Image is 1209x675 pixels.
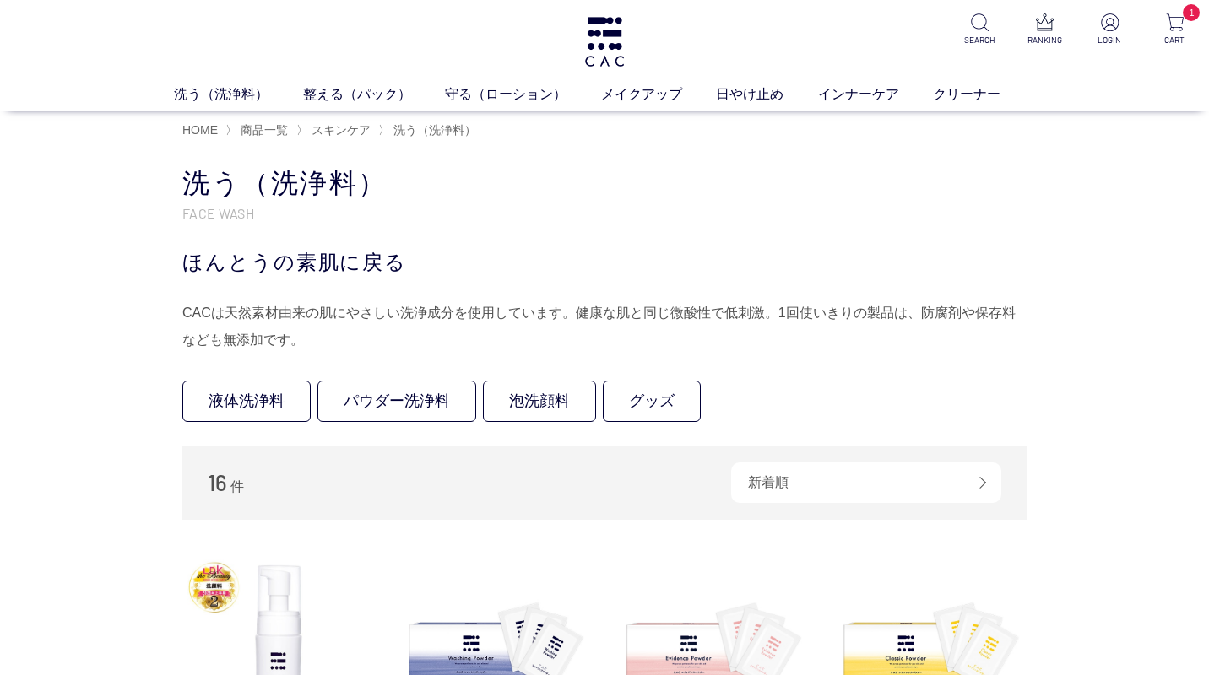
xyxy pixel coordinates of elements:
a: スキンケア [308,123,371,137]
p: RANKING [1024,34,1065,46]
h1: 洗う（洗浄料） [182,165,1027,202]
img: logo [583,17,626,67]
a: SEARCH [959,13,1000,46]
a: 整える（パック） [303,84,445,104]
div: CACは天然素材由来の肌にやさしい洗浄成分を使用しています。健康な肌と同じ微酸性で低刺激。1回使いきりの製品は、防腐剤や保存料なども無添加です。 [182,300,1027,354]
a: 洗う（洗浄料） [390,123,476,137]
a: パウダー洗浄料 [317,381,476,422]
a: HOME [182,123,218,137]
span: スキンケア [312,123,371,137]
div: 新着順 [731,462,1001,503]
a: 液体洗浄料 [182,381,311,422]
a: 1 CART [1154,13,1195,46]
span: 洗う（洗浄料） [393,123,476,137]
div: ほんとうの素肌に戻る [182,247,1027,278]
a: メイクアップ [601,84,716,104]
p: FACE WASH [182,204,1027,222]
li: 〉 [225,122,292,138]
a: 守る（ローション） [445,84,600,104]
span: 商品一覧 [241,123,288,137]
p: CART [1154,34,1195,46]
a: クリーナー [933,84,1034,104]
span: 件 [230,479,244,494]
li: 〉 [296,122,375,138]
a: LOGIN [1089,13,1130,46]
li: 〉 [378,122,480,138]
a: 商品一覧 [237,123,288,137]
a: 洗う（洗浄料） [174,84,302,104]
a: グッズ [603,381,701,422]
span: 1 [1183,4,1200,21]
span: 16 [208,469,227,495]
p: LOGIN [1089,34,1130,46]
p: SEARCH [959,34,1000,46]
a: 泡洗顔料 [483,381,596,422]
a: インナーケア [818,84,933,104]
a: RANKING [1024,13,1065,46]
a: 日やけ止め [716,84,817,104]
